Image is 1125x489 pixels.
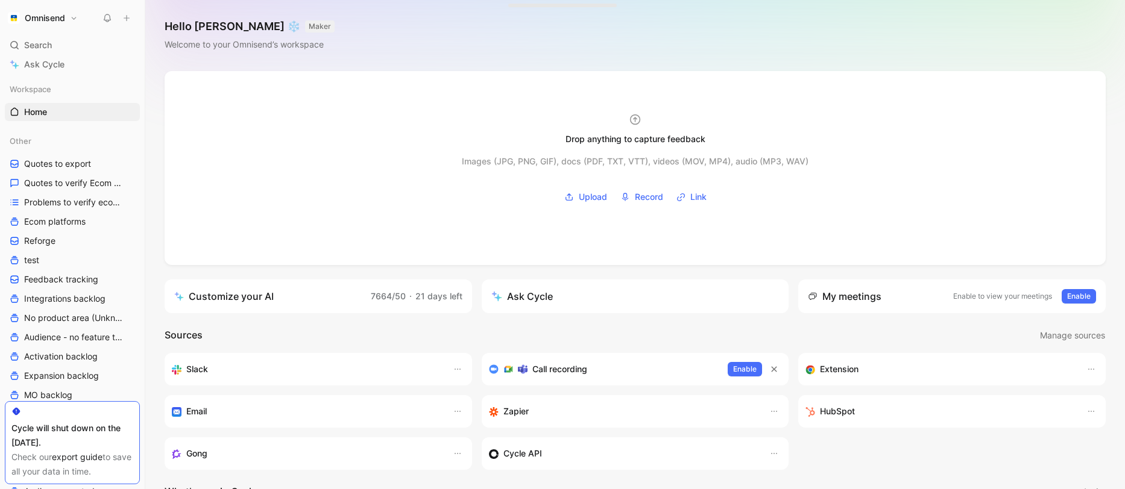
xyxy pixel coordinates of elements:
span: Link [690,190,707,204]
a: test [5,251,140,269]
h3: Zapier [503,404,529,419]
h1: Hello [PERSON_NAME] ❄️ [165,19,335,34]
a: Expansion backlog [5,367,140,385]
a: Integrations backlog [5,290,140,308]
span: Activation backlog [24,350,98,363]
a: export guide [52,452,102,462]
span: No product area (Unknowns) [24,312,124,324]
div: Search [5,36,140,54]
h2: Sources [165,328,203,343]
a: Home [5,103,140,121]
a: Ecom platforms [5,213,140,231]
span: Upload [579,190,607,204]
span: Record [635,190,663,204]
h3: Slack [186,362,208,376]
img: Omnisend [8,12,20,24]
span: Home [24,106,47,118]
a: MO backlog [5,386,140,404]
a: Feedback tracking [5,270,140,288]
div: Record & transcribe meetings from Zoom, Meet & Teams. [489,362,719,376]
h1: Omnisend [25,13,65,23]
button: Enable [728,362,762,376]
a: Audience - no feature tag [5,328,140,346]
span: 7664/50 [371,291,406,301]
h3: HubSpot [820,404,855,419]
a: Activation backlog [5,347,140,366]
a: Problems to verify ecom platforms [5,193,140,211]
span: 21 days left [415,291,462,301]
a: Customize your AI7664/50·21 days left [165,279,472,313]
div: Capture feedback from thousands of sources with Zapier (survey results, recordings, sheets, etc). [489,404,758,419]
div: Capture feedback from your incoming calls [172,446,441,461]
div: Capture feedback from anywhere on the web [805,362,1074,376]
div: Welcome to your Omnisend’s workspace [165,37,335,52]
span: · [409,291,412,301]
a: Quotes to export [5,155,140,173]
div: Other [5,132,140,150]
span: Enable [733,363,757,375]
button: Record [616,188,667,206]
h3: Cycle API [503,446,542,461]
div: My meetings [808,289,881,304]
div: Workspace [5,80,140,98]
span: MO backlog [24,389,72,401]
span: Other [10,135,31,147]
div: Drop anything to capture feedback [566,132,705,146]
h3: Email [186,404,207,419]
span: Feedback tracking [24,273,98,285]
div: Check our to save all your data in time. [11,450,133,479]
h3: Extension [820,362,859,376]
span: Ecom platforms [24,216,86,228]
span: Expansion backlog [24,370,99,382]
span: Reforge [24,235,55,247]
button: MAKER [305,20,335,33]
div: Sync customers & send feedback from custom sources. Get inspired by our favorite use case [489,446,758,461]
div: Customize your AI [174,289,274,304]
button: Upload [560,188,611,206]
button: Enable [1062,289,1096,304]
div: Forward emails to your feedback inbox [172,404,441,419]
div: Images (JPG, PNG, GIF), docs (PDF, TXT, VTT), videos (MOV, MP4), audio (MP3, WAV) [462,154,808,169]
span: Quotes to verify Ecom platforms [24,177,125,189]
button: Link [672,188,711,206]
span: Integrations backlog [24,293,106,305]
span: Search [24,38,52,52]
a: No product area (Unknowns) [5,309,140,327]
span: Workspace [10,83,51,95]
button: OmnisendOmnisend [5,10,81,26]
a: Quotes to verify Ecom platforms [5,174,140,192]
h3: Gong [186,446,207,461]
div: Cycle will shut down on the [DATE]. [11,421,133,450]
div: Sync your customers, send feedback and get updates in Slack [172,362,441,376]
button: Manage sources [1039,328,1106,343]
a: Ask Cycle [5,55,140,73]
h3: Call recording [532,362,587,376]
span: Quotes to export [24,158,91,170]
span: Enable [1067,290,1091,302]
span: Manage sources [1040,328,1105,343]
a: Reforge [5,232,140,250]
span: test [24,254,39,266]
div: Ask Cycle [491,289,553,304]
span: Audience - no feature tag [24,331,123,343]
p: Enable to view your meetings [953,290,1052,302]
button: Ask Cycle [482,279,789,313]
span: Problems to verify ecom platforms [24,196,126,208]
span: Ask Cycle [24,57,65,72]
